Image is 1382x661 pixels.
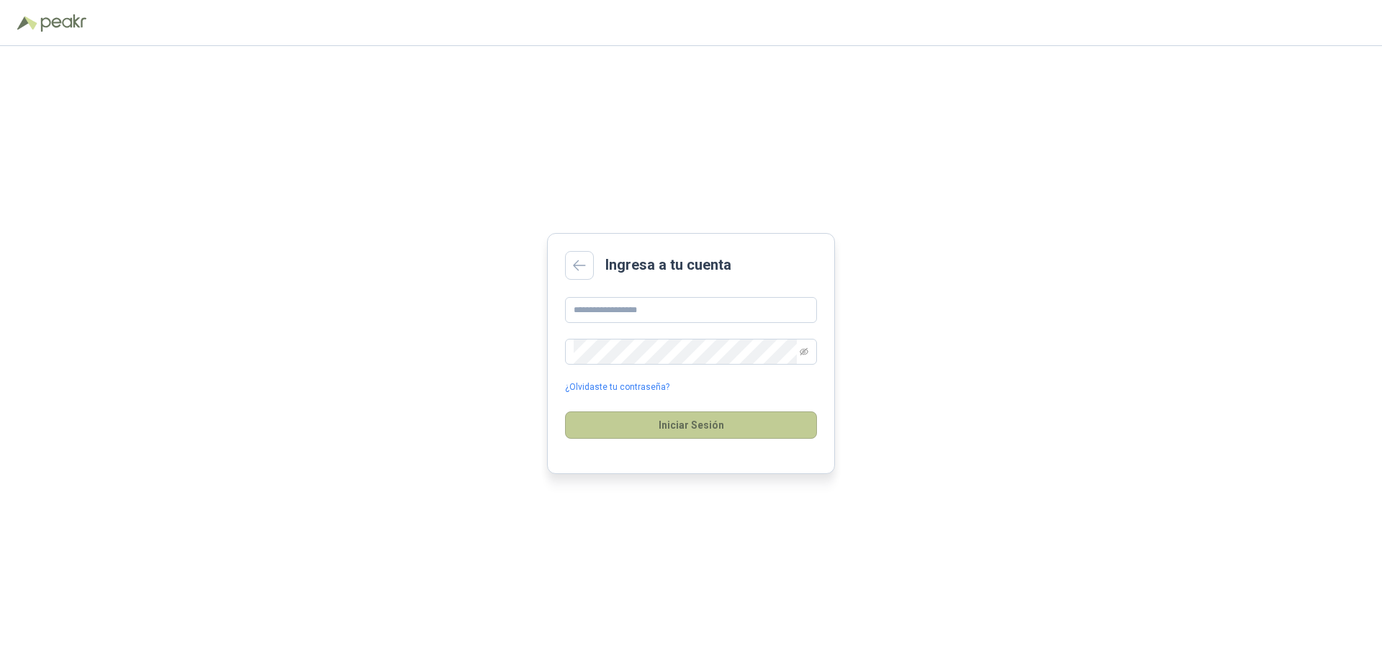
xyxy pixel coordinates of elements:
[800,347,808,356] span: eye-invisible
[565,411,817,439] button: Iniciar Sesión
[40,14,86,32] img: Peakr
[605,254,731,276] h2: Ingresa a tu cuenta
[17,16,37,30] img: Logo
[565,380,669,394] a: ¿Olvidaste tu contraseña?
